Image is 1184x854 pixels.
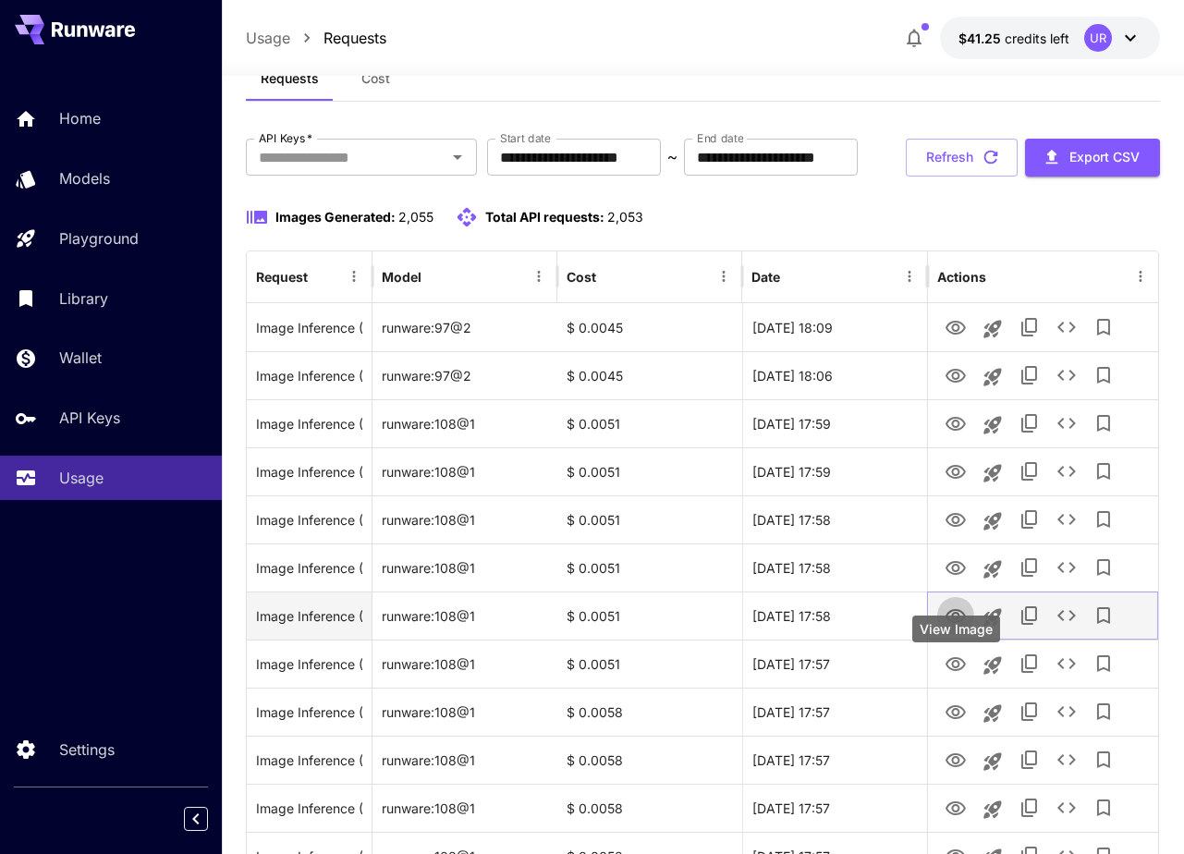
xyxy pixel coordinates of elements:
[1048,789,1085,826] button: See details
[310,263,336,289] button: Sort
[937,452,974,490] button: View Image
[598,263,624,289] button: Sort
[974,599,1011,636] button: Launch in playground
[557,399,742,447] div: $ 0.0051
[256,592,362,640] div: Click to copy prompt
[1011,309,1048,346] button: Copy TaskUUID
[59,738,115,761] p: Settings
[557,495,742,543] div: $ 0.0051
[742,447,927,495] div: 26 Aug, 2025 17:59
[1085,645,1122,682] button: Add to library
[256,400,362,447] div: Click to copy prompt
[1025,139,1160,177] button: Export CSV
[906,139,1018,177] button: Refresh
[275,209,396,225] span: Images Generated:
[1011,693,1048,730] button: Copy TaskUUID
[974,311,1011,348] button: Launch in playground
[557,351,742,399] div: $ 0.0045
[1011,405,1048,442] button: Copy TaskUUID
[937,740,974,778] button: View Image
[742,303,927,351] div: 26 Aug, 2025 18:09
[742,736,927,784] div: 26 Aug, 2025 17:57
[1085,549,1122,586] button: Add to library
[974,455,1011,492] button: Launch in playground
[711,263,737,289] button: Menu
[1048,309,1085,346] button: See details
[323,27,386,49] a: Requests
[1085,357,1122,394] button: Add to library
[1011,741,1048,778] button: Copy TaskUUID
[557,736,742,784] div: $ 0.0058
[1085,309,1122,346] button: Add to library
[256,448,362,495] div: Click to copy prompt
[742,592,927,640] div: 26 Aug, 2025 17:58
[59,347,102,369] p: Wallet
[256,544,362,592] div: Click to copy prompt
[557,592,742,640] div: $ 0.0051
[59,407,120,429] p: API Keys
[1011,549,1048,586] button: Copy TaskUUID
[256,640,362,688] div: Click to copy prompt
[742,399,927,447] div: 26 Aug, 2025 17:59
[372,495,557,543] div: runware:108@1
[256,304,362,351] div: Click to copy prompt
[1048,549,1085,586] button: See details
[256,785,362,832] div: Click to copy prompt
[256,352,362,399] div: Click to copy prompt
[557,543,742,592] div: $ 0.0051
[742,351,927,399] div: 26 Aug, 2025 18:06
[742,688,927,736] div: 26 Aug, 2025 17:57
[372,688,557,736] div: runware:108@1
[974,647,1011,684] button: Launch in playground
[1011,789,1048,826] button: Copy TaskUUID
[256,689,362,736] div: Click to copy prompt
[974,791,1011,828] button: Launch in playground
[372,543,557,592] div: runware:108@1
[742,495,927,543] div: 26 Aug, 2025 17:58
[198,802,222,836] div: Collapse sidebar
[1011,645,1048,682] button: Copy TaskUUID
[557,303,742,351] div: $ 0.0045
[1048,357,1085,394] button: See details
[1011,453,1048,490] button: Copy TaskUUID
[1005,30,1069,46] span: credits left
[742,784,927,832] div: 26 Aug, 2025 17:57
[372,736,557,784] div: runware:108@1
[1048,693,1085,730] button: See details
[974,407,1011,444] button: Launch in playground
[1128,263,1153,289] button: Menu
[59,287,108,310] p: Library
[1048,597,1085,634] button: See details
[1085,597,1122,634] button: Add to library
[259,130,312,146] label: API Keys
[372,640,557,688] div: runware:108@1
[751,269,780,285] div: Date
[667,146,677,168] p: ~
[398,209,433,225] span: 2,055
[1048,741,1085,778] button: See details
[974,503,1011,540] button: Launch in playground
[59,167,110,189] p: Models
[937,548,974,586] button: View Image
[256,496,362,543] div: Click to copy prompt
[526,263,552,289] button: Menu
[974,743,1011,780] button: Launch in playground
[1085,693,1122,730] button: Add to library
[372,592,557,640] div: runware:108@1
[937,500,974,538] button: View Image
[937,596,974,634] button: View Image
[1085,405,1122,442] button: Add to library
[361,70,390,87] span: Cost
[937,308,974,346] button: View Image
[485,209,604,225] span: Total API requests:
[445,144,470,170] button: Open
[557,640,742,688] div: $ 0.0051
[1085,501,1122,538] button: Add to library
[742,640,927,688] div: 26 Aug, 2025 17:57
[937,692,974,730] button: View Image
[423,263,449,289] button: Sort
[382,269,421,285] div: Model
[246,27,290,49] p: Usage
[256,737,362,784] div: Click to copy prompt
